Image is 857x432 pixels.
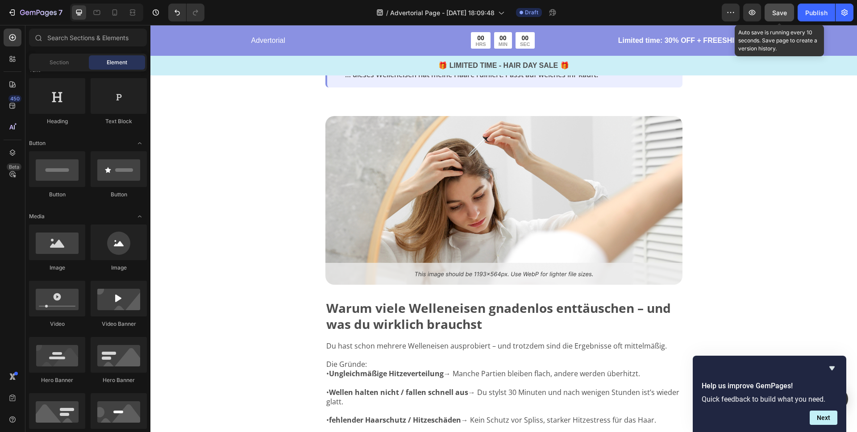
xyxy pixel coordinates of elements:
span: Advertorial Page - [DATE] 18:09:48 [390,8,495,17]
strong: Warum viele Welleneisen gnadenlos enttäuschen – und was du wirklich brauchst [176,274,520,307]
button: Hide survey [827,363,837,374]
p: • → Manche Partien bleiben flach, andere werden überhitzt. [176,344,531,353]
div: Image [91,264,147,272]
h2: Help us improve GemPages! [702,381,837,391]
div: Heading [29,117,85,125]
p: “… dieses Welleneisen hat meine Haare ruiniert. Passt auf welches ihr kauft!” [192,45,517,54]
div: Video [29,320,85,328]
p: Quick feedback to build what you need. [702,395,837,403]
div: Video Banner [91,320,147,328]
span: Element [107,58,127,66]
iframe: Design area [150,25,857,432]
div: Publish [805,8,828,17]
span: Toggle open [133,136,147,150]
button: Save [765,4,794,21]
div: Help us improve GemPages! [702,363,837,425]
p: 7 [58,7,62,18]
strong: Wellen halten nicht / fallen schnell aus [179,362,318,372]
button: 7 [4,4,67,21]
input: Search Sections & Elements [29,29,147,46]
div: Hero Banner [29,376,85,384]
button: Next question [810,411,837,425]
span: Section [50,58,69,66]
div: Button [29,191,85,199]
span: Draft [525,8,538,17]
div: 450 [8,95,21,102]
button: Publish [798,4,835,21]
span: Button [29,139,46,147]
div: Image [29,264,85,272]
p: • → Du stylst 30 Minuten und nach wenigen Stunden ist’s wieder glatt. [176,363,531,382]
span: / [386,8,388,17]
p: Die Gründe: [176,335,531,344]
span: Save [772,9,787,17]
img: gempages_585425760114705079-f62337ec-d2f0-4ef6-ae9e-8da1cdcaa547.png [175,91,532,260]
span: Toggle open [133,209,147,224]
div: Text Block [91,117,147,125]
div: Undo/Redo [168,4,204,21]
div: Hero Banner [91,376,147,384]
strong: Ungleichmäßige Hitzeverteilung [179,344,293,353]
div: Button [91,191,147,199]
div: Beta [7,163,21,170]
span: Media [29,212,45,220]
p: Du hast schon mehrere Welleneisen ausprobiert – und trotzdem sind die Ergebnisse oft mittelmäßig. [176,316,531,326]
